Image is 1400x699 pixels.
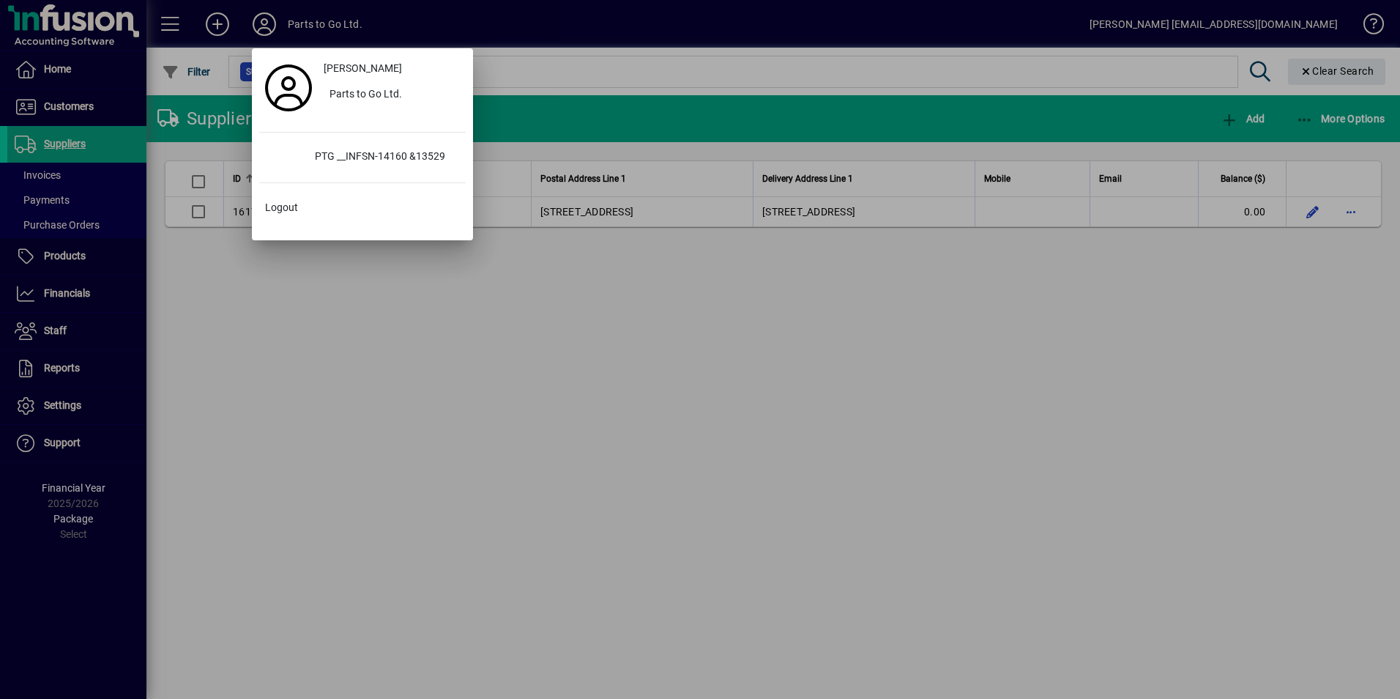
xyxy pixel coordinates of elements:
[318,56,466,82] a: [PERSON_NAME]
[259,195,466,221] button: Logout
[303,144,466,171] div: PTG __INFSN-14160 &13529
[265,200,298,215] span: Logout
[318,82,466,108] button: Parts to Go Ltd.
[259,75,318,101] a: Profile
[324,61,402,76] span: [PERSON_NAME]
[259,144,466,171] button: PTG __INFSN-14160 &13529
